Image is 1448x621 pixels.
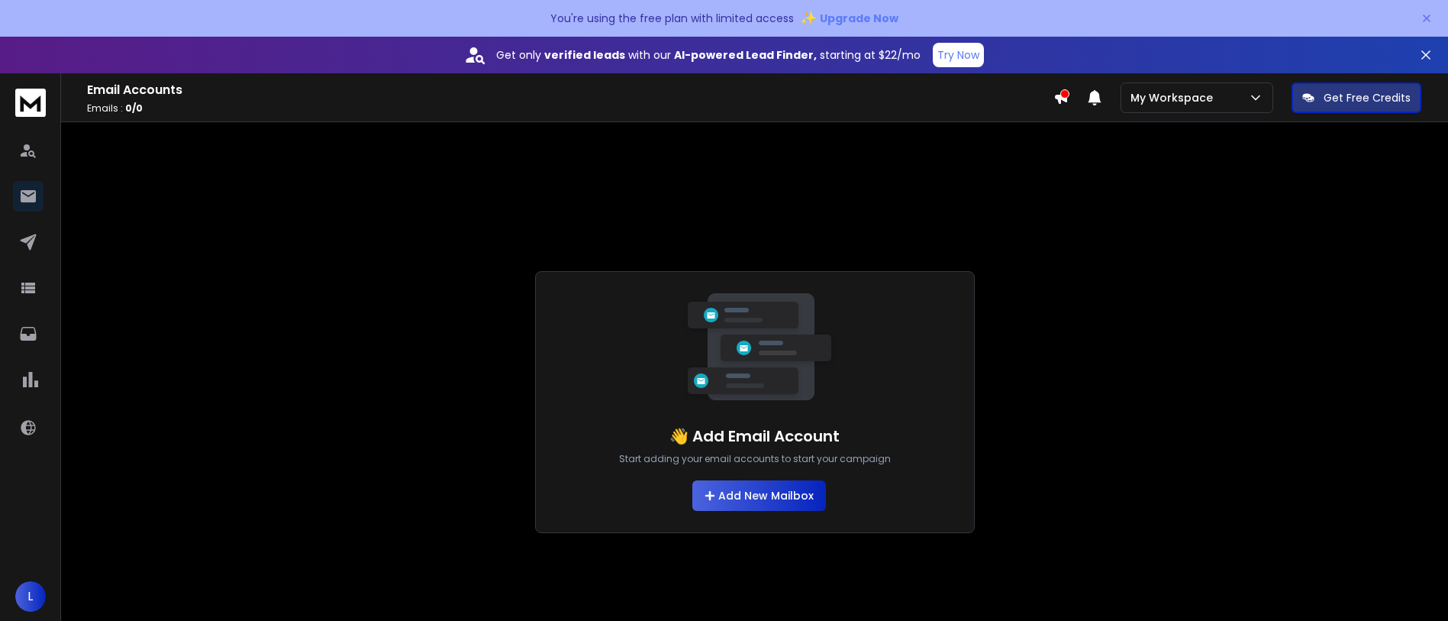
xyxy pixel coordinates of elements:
[125,102,143,115] span: 0 / 0
[800,3,898,34] button: ✨Upgrade Now
[669,425,840,447] h1: 👋 Add Email Account
[550,11,794,26] p: You're using the free plan with limited access
[87,81,1053,99] h1: Email Accounts
[692,480,826,511] button: Add New Mailbox
[15,89,46,117] img: logo
[674,47,817,63] strong: AI-powered Lead Finder,
[933,43,984,67] button: Try Now
[619,453,891,465] p: Start adding your email accounts to start your campaign
[544,47,625,63] strong: verified leads
[1292,82,1421,113] button: Get Free Credits
[937,47,979,63] p: Try Now
[1130,90,1219,105] p: My Workspace
[87,102,1053,115] p: Emails :
[496,47,921,63] p: Get only with our starting at $22/mo
[15,581,46,612] button: L
[800,8,817,29] span: ✨
[1324,90,1411,105] p: Get Free Credits
[820,11,898,26] span: Upgrade Now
